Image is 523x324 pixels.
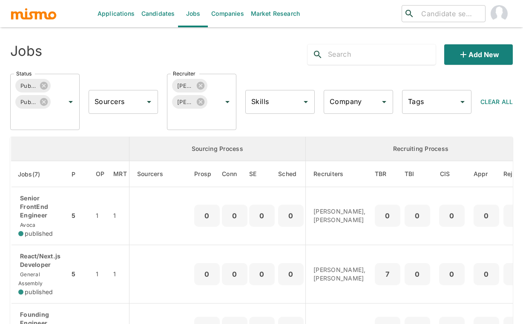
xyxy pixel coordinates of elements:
[10,7,57,20] img: logo
[18,194,63,220] p: Senior FrontEnd Engineer
[15,79,51,93] div: Published
[378,96,390,108] button: Open
[282,268,300,280] p: 0
[198,210,216,222] p: 0
[143,96,155,108] button: Open
[480,98,513,105] span: Clear All
[276,161,306,187] th: Sched
[69,187,89,245] td: 5
[408,210,427,222] p: 0
[408,268,427,280] p: 0
[221,96,233,108] button: Open
[225,210,244,222] p: 0
[378,210,397,222] p: 0
[194,161,222,187] th: Prospects
[89,161,112,187] th: Open Positions
[15,81,42,91] span: Published
[172,97,198,107] span: [PERSON_NAME]
[313,266,366,283] p: [PERSON_NAME], [PERSON_NAME]
[111,245,129,303] td: 1
[253,268,271,280] p: 0
[477,210,496,222] p: 0
[10,43,42,60] h4: Jobs
[477,268,496,280] p: 0
[72,169,86,179] span: P
[89,245,112,303] td: 1
[457,96,468,108] button: Open
[172,95,207,109] div: [PERSON_NAME]
[307,44,328,65] button: search
[89,187,112,245] td: 1
[172,79,207,93] div: [PERSON_NAME]
[282,210,300,222] p: 0
[328,48,436,61] input: Search
[432,161,471,187] th: Client Interview Scheduled
[69,161,89,187] th: Priority
[18,222,35,228] span: Avoca
[16,70,32,77] label: Status
[69,245,89,303] td: 5
[443,268,461,280] p: 0
[173,70,195,77] label: Recruiter
[471,161,501,187] th: Approved
[25,229,53,238] span: published
[444,44,513,65] button: Add new
[18,169,52,179] span: Jobs(7)
[18,252,63,269] p: React/Next.js Developer
[18,271,43,286] span: General Assembly
[443,210,461,222] p: 0
[247,161,276,187] th: Sent Emails
[129,137,305,161] th: Sourcing Process
[25,288,53,296] span: published
[402,161,432,187] th: To Be Interviewed
[15,95,51,109] div: Public
[306,161,373,187] th: Recruiters
[111,187,129,245] td: 1
[225,268,244,280] p: 0
[253,210,271,222] p: 0
[65,96,77,108] button: Open
[313,207,366,224] p: [PERSON_NAME], [PERSON_NAME]
[491,5,508,22] img: Carmen Vilachá
[198,268,216,280] p: 0
[378,268,397,280] p: 7
[373,161,402,187] th: To Be Reviewed
[15,97,42,107] span: Public
[222,161,247,187] th: Connections
[300,96,312,108] button: Open
[111,161,129,187] th: Market Research Total
[172,81,198,91] span: [PERSON_NAME]
[418,8,482,20] input: Candidate search
[129,161,194,187] th: Sourcers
